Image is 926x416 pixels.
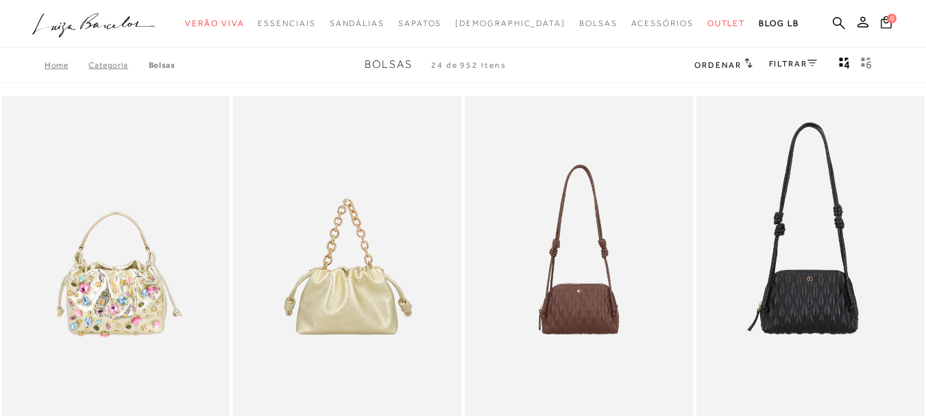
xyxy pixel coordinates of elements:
[398,11,441,36] a: categoryNavScreenReaderText
[759,19,799,28] span: BLOG LB
[759,11,799,36] a: BLOG LB
[707,11,746,36] a: categoryNavScreenReaderText
[45,60,88,70] a: Home
[631,11,694,36] a: categoryNavScreenReaderText
[330,11,385,36] a: categoryNavScreenReaderText
[694,60,741,70] span: Ordenar
[455,19,565,28] span: [DEMOGRAPHIC_DATA]
[707,19,746,28] span: Outlet
[887,14,897,23] span: 0
[579,11,618,36] a: categoryNavScreenReaderText
[185,11,244,36] a: categoryNavScreenReaderText
[365,58,413,71] span: Bolsas
[258,11,315,36] a: categoryNavScreenReaderText
[769,59,817,69] a: FILTRAR
[258,19,315,28] span: Essenciais
[398,19,441,28] span: Sapatos
[857,56,876,74] button: gridText6Desc
[185,19,244,28] span: Verão Viva
[579,19,618,28] span: Bolsas
[455,11,565,36] a: noSubCategoriesText
[330,19,385,28] span: Sandálias
[631,19,694,28] span: Acessórios
[88,60,148,70] a: Categoria
[431,60,507,70] span: 24 de 952 itens
[877,15,896,34] button: 0
[149,60,175,70] a: Bolsas
[835,56,854,74] button: Mostrar 4 produtos por linha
